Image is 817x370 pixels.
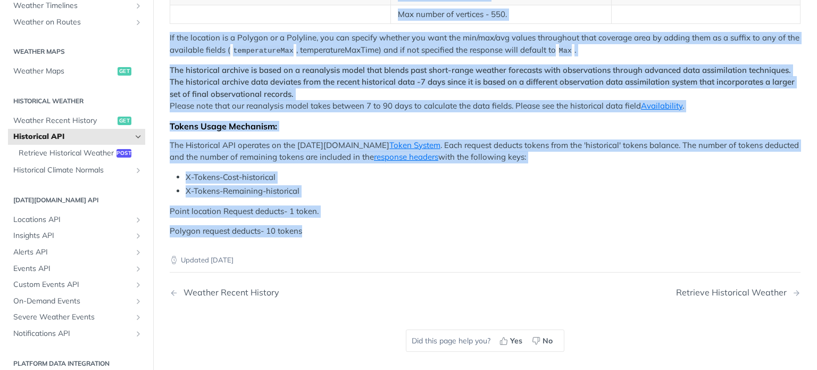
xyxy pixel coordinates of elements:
[170,205,801,218] p: Point location Request deducts- 1 token.
[8,261,145,277] a: Events APIShow subpages for Events API
[118,67,131,76] span: get
[8,113,145,129] a: Weather Recent Historyget
[134,18,143,27] button: Show subpages for Weather on Routes
[13,145,145,161] a: Retrieve Historical Weatherpost
[8,277,145,293] a: Custom Events APIShow subpages for Custom Events API
[374,152,438,162] a: response headers
[8,162,145,178] a: Historical Climate NormalsShow subpages for Historical Climate Normals
[170,255,801,266] p: Updated [DATE]
[170,64,801,112] p: Please note that our reanalysis model takes between 7 to 90 days to calculate the data fields. Pl...
[8,47,145,56] h2: Weather Maps
[134,166,143,175] button: Show subpages for Historical Climate Normals
[510,335,522,347] span: Yes
[19,148,114,159] span: Retrieve Historical Weather
[170,32,801,56] p: If the location is a Polygon or a Polyline, you can specify whether you want the min/max/avg valu...
[8,228,145,244] a: Insights APIShow subpages for Insights API
[8,195,145,205] h2: [DATE][DOMAIN_NAME] API
[13,215,131,225] span: Locations API
[8,14,145,30] a: Weather on RoutesShow subpages for Weather on Routes
[8,212,145,228] a: Locations APIShow subpages for Locations API
[8,293,145,309] a: On-Demand EventsShow subpages for On-Demand Events
[134,313,143,322] button: Show subpages for Severe Weather Events
[559,47,572,55] span: Max
[8,326,145,342] a: Notifications APIShow subpages for Notifications API
[8,244,145,260] a: Alerts APIShow subpages for Alerts API
[496,333,528,349] button: Yes
[13,296,131,307] span: On-Demand Events
[13,279,131,290] span: Custom Events API
[170,277,801,308] nav: Pagination Controls
[233,47,293,55] span: temperatureMax
[134,248,143,257] button: Show subpages for Alerts API
[389,140,440,150] a: Token System
[178,287,279,298] div: Weather Recent History
[134,216,143,224] button: Show subpages for Locations API
[13,165,131,176] span: Historical Climate Normals
[134,232,143,240] button: Show subpages for Insights API
[186,171,801,184] li: X-Tokens-Cost-historical
[13,264,131,274] span: Events API
[170,65,795,99] strong: The historical archive is based on a reanalysis model that blends past short-range weather foreca...
[13,231,131,241] span: Insights API
[390,5,611,24] td: Max number of vertices - 550.
[134,265,143,273] button: Show subpages for Events API
[13,131,131,142] span: Historical API
[134,133,143,141] button: Hide subpages for Historical API
[118,117,131,125] span: get
[528,333,558,349] button: No
[13,312,131,323] span: Severe Weather Events
[8,359,145,368] h2: Platform DATA integration
[170,287,440,298] a: Previous Page: Weather Recent History
[170,139,801,163] p: The Historical API operates on the [DATE][DOMAIN_NAME] . Each request deducts tokens from the 'hi...
[13,328,131,339] span: Notifications API
[8,129,145,145] a: Historical APIHide subpages for Historical API
[13,247,131,258] span: Alerts API
[676,287,801,298] a: Next Page: Retrieve Historical Weather
[8,63,145,79] a: Weather Mapsget
[186,185,801,198] li: X-Tokens-Remaining-historical
[13,17,131,28] span: Weather on Routes
[170,121,801,131] div: Tokens Usage Mechanism:
[543,335,553,347] span: No
[8,96,145,106] h2: Historical Weather
[170,225,801,237] p: Polygon request deducts- 10 tokens
[134,2,143,10] button: Show subpages for Weather Timelines
[116,149,131,158] span: post
[13,1,131,11] span: Weather Timelines
[641,101,682,111] a: Availability
[676,287,792,298] div: Retrieve Historical Weather
[134,297,143,306] button: Show subpages for On-Demand Events
[8,309,145,325] a: Severe Weather EventsShow subpages for Severe Weather Events
[13,116,115,126] span: Weather Recent History
[134,281,143,289] button: Show subpages for Custom Events API
[134,330,143,338] button: Show subpages for Notifications API
[13,66,115,77] span: Weather Maps
[406,330,564,352] div: Did this page help you?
